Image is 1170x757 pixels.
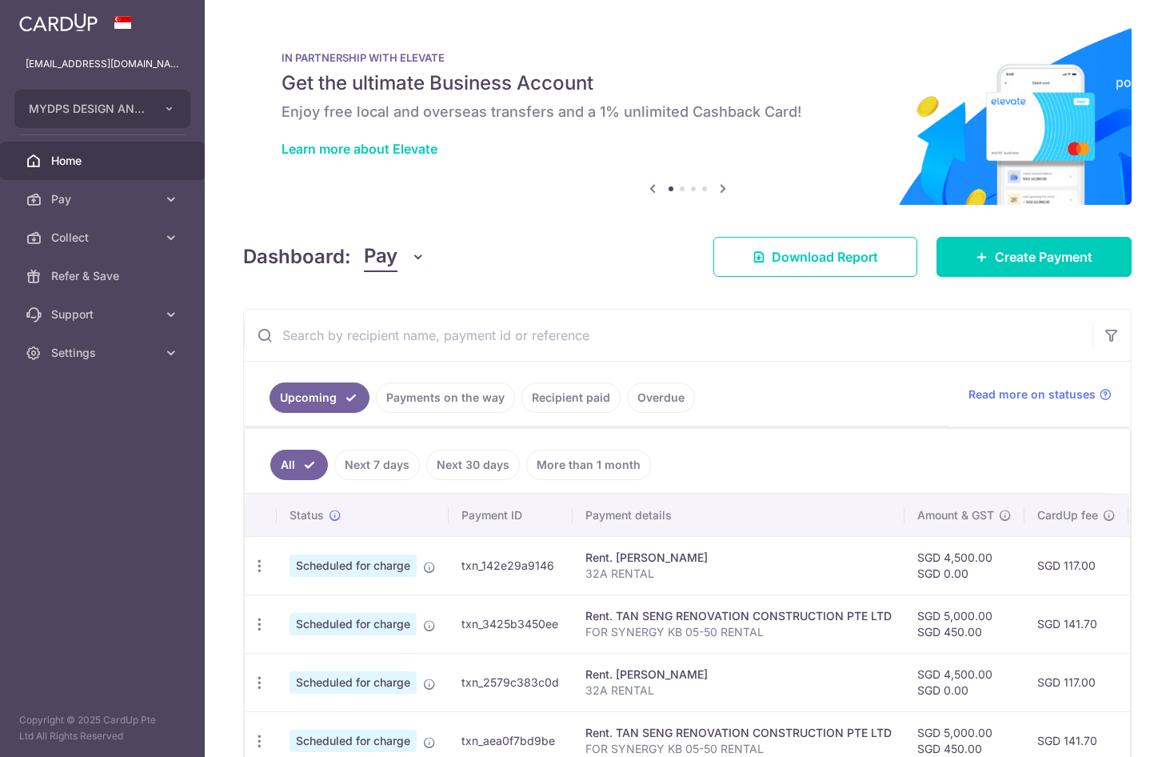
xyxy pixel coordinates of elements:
td: SGD 4,500.00 SGD 0.00 [904,653,1024,711]
td: txn_142e29a9146 [449,536,573,595]
span: MYDPS DESIGN AND CONSTRUCTION PTE. LTD. [29,101,147,117]
td: SGD 117.00 [1024,653,1128,711]
p: FOR SYNERGY KB 05-50 RENTAL [585,624,892,640]
a: Download Report [713,237,917,277]
div: Rent. [PERSON_NAME] [585,550,892,566]
p: FOR SYNERGY KB 05-50 RENTAL [585,741,892,757]
a: Create Payment [936,237,1132,277]
input: Search by recipient name, payment id or reference [244,310,1092,361]
span: Scheduled for charge [290,555,417,577]
button: MYDPS DESIGN AND CONSTRUCTION PTE. LTD. [14,90,190,128]
iframe: Opens a widget where you can find more information [1068,709,1154,749]
th: Payment details [573,495,904,536]
h5: Get the ultimate Business Account [282,70,1093,96]
span: Download Report [772,247,878,266]
a: Upcoming [270,383,369,413]
p: [EMAIL_ADDRESS][DOMAIN_NAME] [26,56,179,72]
th: Payment ID [449,495,573,536]
span: Read more on statuses [968,387,1096,403]
a: Learn more about Elevate [282,141,437,157]
a: More than 1 month [526,450,651,480]
td: SGD 117.00 [1024,536,1128,595]
img: CardUp [19,13,98,32]
span: Pay [51,191,157,207]
span: Pay [364,242,397,272]
a: Recipient paid [521,383,621,413]
span: Collect [51,230,157,246]
a: Next 30 days [426,450,520,480]
p: 32A RENTAL [585,683,892,699]
td: txn_3425b3450ee [449,595,573,653]
span: Refer & Save [51,268,157,284]
span: Scheduled for charge [290,671,417,694]
button: Pay [364,242,425,272]
span: CardUp fee [1037,507,1098,523]
a: All [270,450,328,480]
div: Rent. [PERSON_NAME] [585,667,892,683]
td: SGD 141.70 [1024,595,1128,653]
p: IN PARTNERSHIP WITH ELEVATE [282,51,1093,64]
span: Create Payment [995,247,1092,266]
td: SGD 4,500.00 SGD 0.00 [904,536,1024,595]
span: Support [51,306,157,322]
a: Payments on the way [376,383,515,413]
a: Overdue [627,383,695,413]
span: Home [51,153,157,169]
span: Scheduled for charge [290,730,417,752]
span: Amount & GST [917,507,994,523]
img: Renovation banner [243,26,1132,205]
h4: Dashboard: [243,242,351,271]
a: Read more on statuses [968,387,1112,403]
div: Rent. TAN SENG RENOVATION CONSTRUCTION PTE LTD [585,725,892,741]
span: Scheduled for charge [290,613,417,635]
h6: Enjoy free local and overseas transfers and a 1% unlimited Cashback Card! [282,102,1093,122]
td: txn_2579c383c0d [449,653,573,711]
p: 32A RENTAL [585,566,892,582]
div: Rent. TAN SENG RENOVATION CONSTRUCTION PTE LTD [585,608,892,624]
span: Settings [51,345,157,361]
a: Next 7 days [334,450,420,480]
td: SGD 5,000.00 SGD 450.00 [904,595,1024,653]
span: Status [290,507,324,523]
